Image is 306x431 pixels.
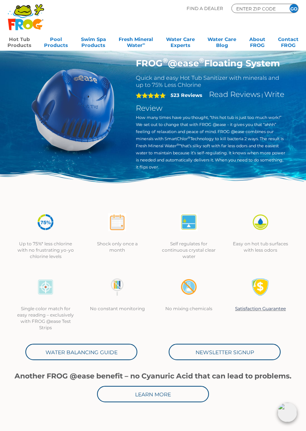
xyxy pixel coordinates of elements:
img: hot-tub-product-atease-system.png [21,58,125,161]
img: no-mixing1 [180,278,198,296]
a: Learn More [97,386,209,402]
p: Up to 75%* less chlorine with no frustrating yo-yo chlorine levels [17,240,74,259]
a: AboutFROG [249,34,265,49]
a: Water Balancing Guide [25,344,137,360]
a: Newsletter Signup [169,344,281,360]
p: No mixing chemicals [160,305,217,312]
h2: Quick and easy Hot Tub Sanitizer with minerals and up to 75% Less Chlorine [136,74,285,88]
img: atease-icon-self-regulates [180,213,198,231]
img: atease-icon-shock-once [108,213,126,231]
sup: ®∞ [177,143,181,147]
sup: ∞ [143,42,145,46]
sup: ® [199,57,204,65]
p: Easy on hot tub surfaces with less odors [232,240,289,253]
p: How many times have you thought, “this hot tub is just too much work!” We set out to change that ... [136,114,285,171]
a: Fresh MineralWater∞ [119,34,153,49]
img: no-constant-monitoring1 [108,278,126,296]
img: icon-atease-color-match [37,278,54,296]
a: Read Reviews [209,90,260,99]
a: Water CareExperts [166,34,195,49]
span: | [262,92,263,98]
a: Satisfaction Guarantee [235,306,286,311]
img: Satisfaction Guarantee Icon [252,278,269,296]
a: Water CareBlog [207,34,236,49]
a: ContactFROG [278,34,299,49]
input: Zip Code Form [235,5,280,12]
p: Single color match for easy reading – exclusively with FROG @ease Test Strips [17,305,74,331]
a: PoolProducts [44,34,68,49]
h1: FROG @ease Floating System [136,58,285,69]
strong: 523 Reviews [171,92,202,98]
span: 5 [136,92,166,98]
input: GO [290,4,298,13]
h1: Another FROG @ease benefit – no Cyanuric Acid that can lead to problems. [10,372,296,380]
a: Swim SpaProducts [81,34,106,49]
p: Find A Dealer [187,4,223,13]
img: icon-atease-easy-on [252,213,269,231]
a: Hot TubProducts [7,34,31,49]
sup: ® [188,136,190,139]
img: openIcon [278,403,297,422]
sup: ® [163,57,168,65]
p: Shock only once a month [89,240,146,253]
img: icon-atease-75percent-less [37,213,54,231]
p: No constant monitoring [89,305,146,312]
p: Self regulates for continuous crystal clear water [160,240,217,259]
